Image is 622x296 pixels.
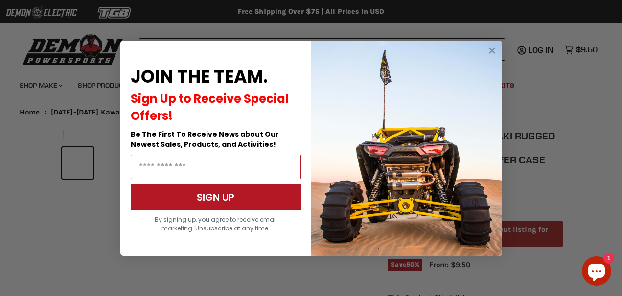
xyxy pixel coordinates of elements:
[131,184,301,210] button: SIGN UP
[131,155,301,179] input: Email Address
[131,91,289,124] span: Sign Up to Receive Special Offers!
[155,215,277,232] span: By signing up, you agree to receive email marketing. Unsubscribe at any time.
[131,64,268,89] span: JOIN THE TEAM.
[311,41,502,256] img: a9095488-b6e7-41ba-879d-588abfab540b.jpeg
[486,45,498,57] button: Close dialog
[131,129,279,149] span: Be The First To Receive News about Our Newest Sales, Products, and Activities!
[579,256,614,288] inbox-online-store-chat: Shopify online store chat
